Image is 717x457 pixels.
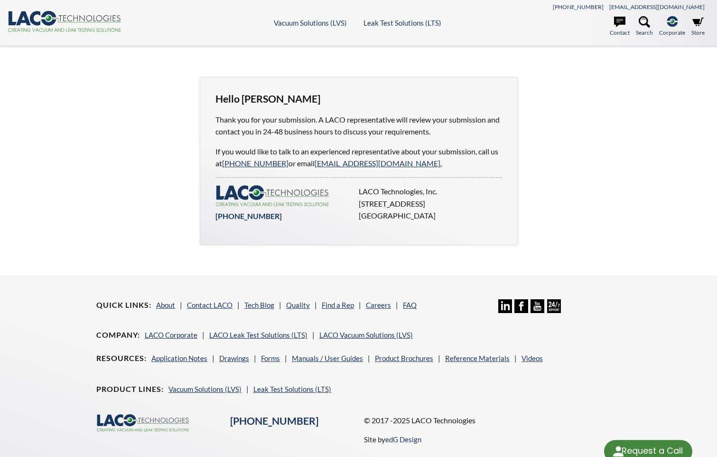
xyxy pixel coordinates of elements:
[315,159,442,168] a: [EMAIL_ADDRESS][DOMAIN_NAME].
[659,28,685,37] span: Corporate
[222,159,289,168] a: [PHONE_NUMBER]
[636,16,653,37] a: Search
[168,385,242,393] a: Vacuum Solutions (LVS)
[219,354,249,362] a: Drawings
[215,93,502,106] h3: Hello [PERSON_NAME]
[244,301,274,309] a: Tech Blog
[274,19,347,27] a: Vacuum Solutions (LVS)
[403,301,417,309] a: FAQ
[547,306,561,314] a: 24/7 Support
[610,16,630,37] a: Contact
[187,301,233,309] a: Contact LACO
[286,301,310,309] a: Quality
[521,354,543,362] a: Videos
[145,331,197,339] a: LACO Corporate
[253,385,331,393] a: Leak Test Solutions (LTS)
[151,354,207,362] a: Application Notes
[209,331,307,339] a: LACO Leak Test Solutions (LTS)
[319,331,413,339] a: LACO Vacuum Solutions (LVS)
[292,354,363,362] a: Manuals / User Guides
[322,301,354,309] a: Find a Rep
[445,354,510,362] a: Reference Materials
[230,415,318,427] a: [PHONE_NUMBER]
[96,330,140,340] h4: Company
[359,185,496,222] p: LACO Technologies, Inc. [STREET_ADDRESS] [GEOGRAPHIC_DATA]
[215,114,502,138] p: Thank you for your submission. A LACO representative will review your submission and contact you ...
[96,300,151,310] h4: Quick Links
[261,354,280,362] a: Forms
[364,434,421,445] p: Site by
[363,19,441,27] a: Leak Test Solutions (LTS)
[96,353,147,363] h4: Resources
[215,185,329,206] img: LACO-technologies-logo-332f5733453eebdf26714ea7d5b5907d645232d7be7781e896b464cb214de0d9.svg
[96,384,164,394] h4: Product Lines
[553,3,604,10] a: [PHONE_NUMBER]
[364,414,620,427] p: © 2017 -2025 LACO Technologies
[691,16,705,37] a: Store
[385,435,421,444] a: edG Design
[156,301,175,309] a: About
[375,354,433,362] a: Product Brochures
[609,3,705,10] a: [EMAIL_ADDRESS][DOMAIN_NAME]
[215,211,282,220] a: [PHONE_NUMBER]
[215,145,502,170] p: If you would like to talk to an experienced representative about your submission, call us at or e...
[366,301,391,309] a: Careers
[547,299,561,313] img: 24/7 Support Icon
